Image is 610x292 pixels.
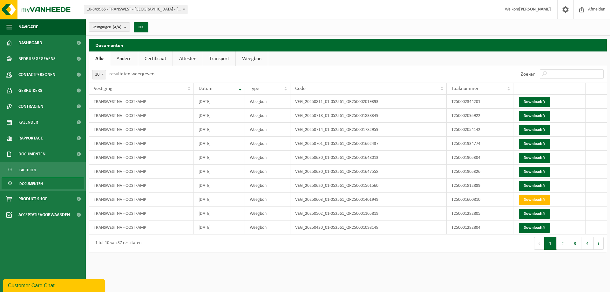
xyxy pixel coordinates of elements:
[89,137,194,151] td: TRANSWEST NV - OOSTKAMP
[2,177,84,189] a: Documenten
[194,165,245,179] td: [DATE]
[569,237,581,250] button: 3
[18,51,56,67] span: Bedrijfsgegevens
[89,179,194,193] td: TRANSWEST NV - OOSTKAMP
[109,71,154,77] label: resultaten weergeven
[521,72,537,77] label: Zoeken:
[534,237,544,250] button: Previous
[290,221,447,234] td: VEG_20250430_01-052561_QR250001098148
[447,137,513,151] td: T250001934774
[519,139,550,149] a: Download
[519,195,550,205] a: Download
[519,167,550,177] a: Download
[447,109,513,123] td: T250002095922
[290,165,447,179] td: VEG_20250630_01-052561_QR250001647558
[245,207,290,221] td: Weegbon
[557,237,569,250] button: 2
[18,191,47,207] span: Product Shop
[84,5,187,14] span: 10-849965 - TRANSWEST - MAGAZIJN - OOSTKAMP
[18,19,38,35] span: Navigatie
[447,151,513,165] td: T250001905304
[245,179,290,193] td: Weegbon
[447,179,513,193] td: T250001812889
[194,193,245,207] td: [DATE]
[89,151,194,165] td: TRANSWEST NV - OOSTKAMP
[194,221,245,234] td: [DATE]
[18,207,70,223] span: Acceptatievoorwaarden
[19,164,36,176] span: Facturen
[89,95,194,109] td: TRANSWEST NV - OOSTKAMP
[89,51,110,66] a: Alle
[290,179,447,193] td: VEG_20250620_01-052561_QR250001561560
[236,51,268,66] a: Weegbon
[245,109,290,123] td: Weegbon
[199,86,213,91] span: Datum
[245,193,290,207] td: Weegbon
[519,7,551,12] strong: [PERSON_NAME]
[18,98,43,114] span: Contracten
[92,70,106,79] span: 10
[110,51,138,66] a: Andere
[18,146,45,162] span: Documenten
[194,109,245,123] td: [DATE]
[290,123,447,137] td: VEG_20250714_01-052561_QR250001782959
[519,223,550,233] a: Download
[451,86,479,91] span: Taaknummer
[447,123,513,137] td: T250002054142
[245,151,290,165] td: Weegbon
[89,207,194,221] td: TRANSWEST NV - OOSTKAMP
[519,181,550,191] a: Download
[519,111,550,121] a: Download
[447,207,513,221] td: T250001282805
[295,86,306,91] span: Code
[519,125,550,135] a: Download
[245,221,290,234] td: Weegbon
[89,193,194,207] td: TRANSWEST NV - OOSTKAMP
[594,237,604,250] button: Next
[194,123,245,137] td: [DATE]
[245,165,290,179] td: Weegbon
[89,22,130,32] button: Vestigingen(4/4)
[194,137,245,151] td: [DATE]
[89,123,194,137] td: TRANSWEST NV - OOSTKAMP
[447,221,513,234] td: T250001282804
[2,164,84,176] a: Facturen
[89,109,194,123] td: TRANSWEST NV - OOSTKAMP
[3,278,106,292] iframe: chat widget
[92,23,121,32] span: Vestigingen
[134,22,148,32] button: OK
[138,51,173,66] a: Certificaat
[89,221,194,234] td: TRANSWEST NV - OOSTKAMP
[250,86,259,91] span: Type
[89,165,194,179] td: TRANSWEST NV - OOSTKAMP
[89,39,607,51] h2: Documenten
[18,130,43,146] span: Rapportage
[194,179,245,193] td: [DATE]
[519,97,550,107] a: Download
[173,51,203,66] a: Attesten
[18,35,42,51] span: Dashboard
[18,114,38,130] span: Kalender
[290,109,447,123] td: VEG_20250718_01-052561_QR250001838349
[290,137,447,151] td: VEG_20250701_01-052561_QR250001662437
[113,25,121,29] count: (4/4)
[18,67,55,83] span: Contactpersonen
[519,153,550,163] a: Download
[447,165,513,179] td: T250001905326
[92,238,141,249] div: 1 tot 10 van 37 resultaten
[194,95,245,109] td: [DATE]
[19,178,43,190] span: Documenten
[203,51,235,66] a: Transport
[290,193,447,207] td: VEG_20250603_01-052561_QR250001401949
[581,237,594,250] button: 4
[519,209,550,219] a: Download
[290,207,447,221] td: VEG_20250502_01-052561_QR250001105819
[544,237,557,250] button: 1
[194,207,245,221] td: [DATE]
[245,137,290,151] td: Weegbon
[447,95,513,109] td: T250002344201
[447,193,513,207] td: T250001600810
